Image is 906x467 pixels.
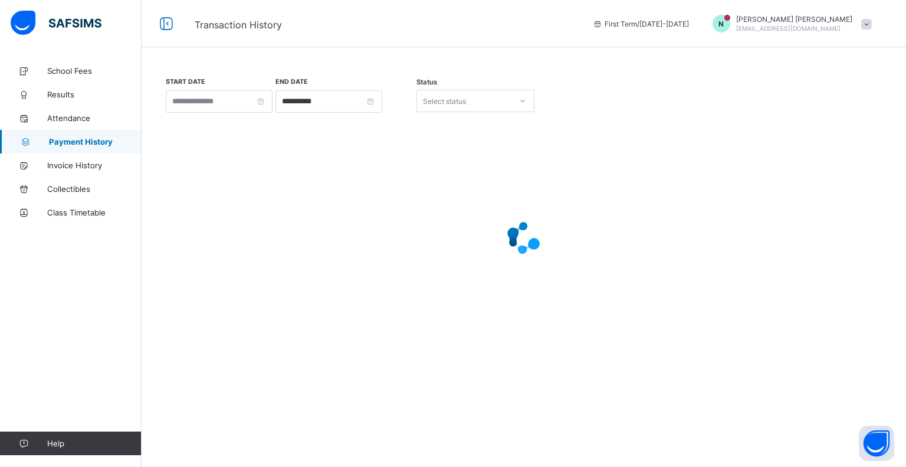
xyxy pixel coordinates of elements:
[47,208,142,217] span: Class Timetable
[47,90,142,99] span: Results
[859,426,894,461] button: Open asap
[736,25,841,32] span: [EMAIL_ADDRESS][DOMAIN_NAME]
[47,184,142,194] span: Collectibles
[166,78,205,86] label: Start Date
[47,161,142,170] span: Invoice History
[416,78,437,86] span: Status
[736,15,852,24] span: [PERSON_NAME] [PERSON_NAME]
[47,113,142,123] span: Attendance
[593,19,689,28] span: session/term information
[701,15,878,32] div: Nanette Olushola
[11,11,101,35] img: safsims
[195,19,282,31] span: Transaction History
[423,90,466,112] div: Select status
[718,19,724,28] span: N
[47,66,142,76] span: School Fees
[47,439,141,448] span: Help
[49,137,142,146] span: Payment History
[275,78,308,86] label: End Date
